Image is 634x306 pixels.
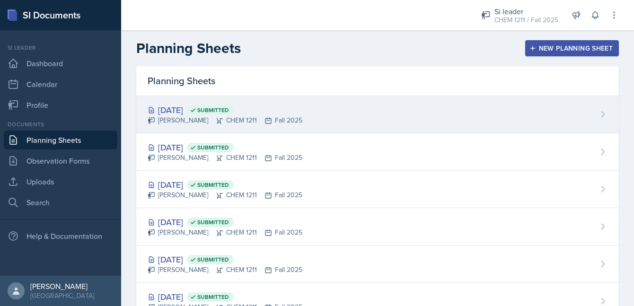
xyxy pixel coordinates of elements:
a: Planning Sheets [4,131,117,149]
div: CHEM 1211 / Fall 2025 [494,15,558,25]
span: Submitted [197,106,229,114]
div: [DATE] [148,178,302,191]
span: Submitted [197,256,229,263]
a: Observation Forms [4,151,117,170]
a: [DATE] Submitted [PERSON_NAME]CHEM 1211Fall 2025 [136,96,619,133]
span: Submitted [197,293,229,301]
a: Calendar [4,75,117,94]
div: Documents [4,120,117,129]
div: [PERSON_NAME] CHEM 1211 Fall 2025 [148,265,302,275]
div: [PERSON_NAME] CHEM 1211 Fall 2025 [148,153,302,163]
a: Dashboard [4,54,117,73]
div: Help & Documentation [4,227,117,245]
div: [DATE] [148,141,302,154]
button: New Planning Sheet [525,40,619,56]
a: [DATE] Submitted [PERSON_NAME]CHEM 1211Fall 2025 [136,245,619,283]
div: [PERSON_NAME] CHEM 1211 Fall 2025 [148,190,302,200]
div: Si leader [494,6,558,17]
div: [DATE] [148,253,302,266]
div: [GEOGRAPHIC_DATA] [30,291,94,300]
div: Si leader [4,44,117,52]
div: New Planning Sheet [531,44,613,52]
div: [PERSON_NAME] CHEM 1211 Fall 2025 [148,227,302,237]
a: Search [4,193,117,212]
a: [DATE] Submitted [PERSON_NAME]CHEM 1211Fall 2025 [136,171,619,208]
a: Profile [4,96,117,114]
div: [DATE] [148,290,302,303]
a: [DATE] Submitted [PERSON_NAME]CHEM 1211Fall 2025 [136,208,619,245]
h2: Planning Sheets [136,40,241,57]
span: Submitted [197,219,229,226]
div: [DATE] [148,104,302,116]
span: Submitted [197,144,229,151]
div: [PERSON_NAME] CHEM 1211 Fall 2025 [148,115,302,125]
span: Submitted [197,181,229,189]
div: Planning Sheets [136,66,619,96]
a: Uploads [4,172,117,191]
a: [DATE] Submitted [PERSON_NAME]CHEM 1211Fall 2025 [136,133,619,171]
div: [PERSON_NAME] [30,281,94,291]
div: [DATE] [148,216,302,228]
